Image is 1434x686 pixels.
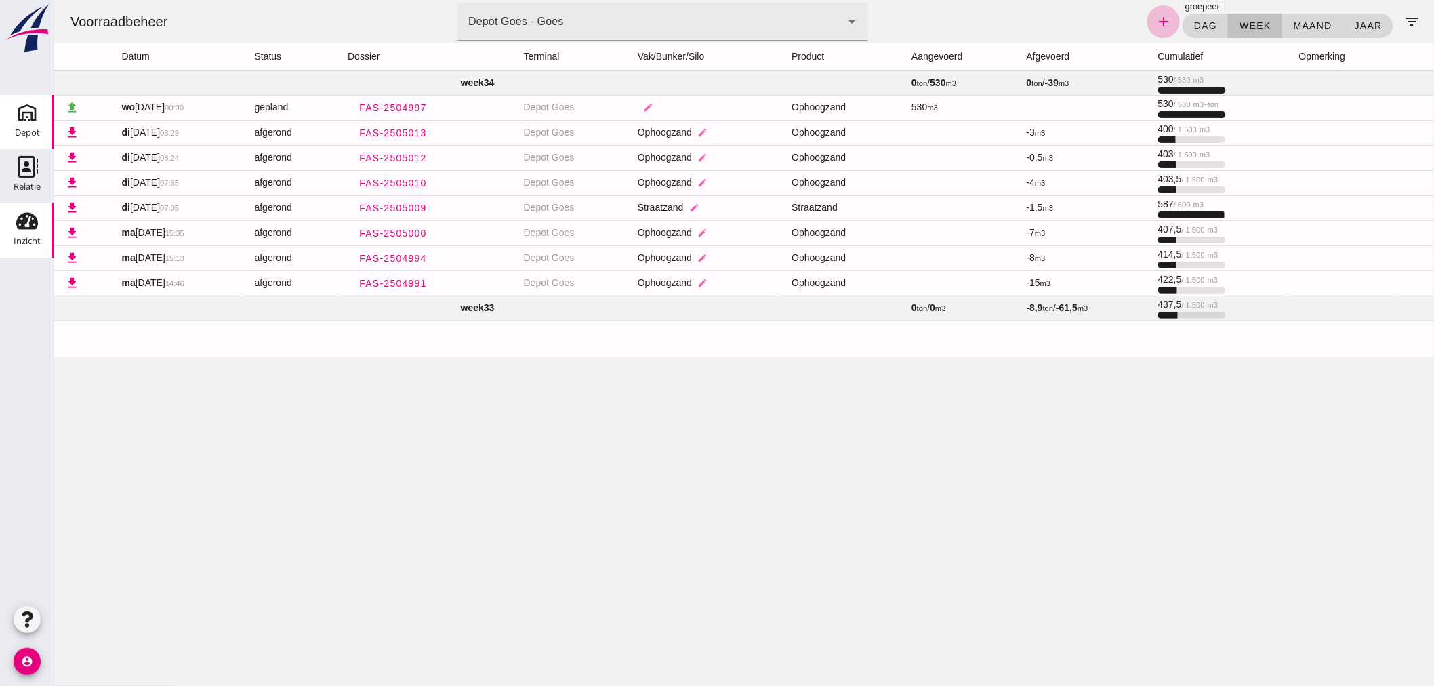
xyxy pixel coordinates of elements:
[11,100,25,115] i: upload
[981,129,991,137] small: m3
[11,276,25,290] i: download
[874,104,884,112] small: m3
[190,43,283,70] th: status
[1104,299,1164,310] span: 437,5
[110,104,129,112] small: 00:00
[876,302,882,313] strong: 0
[1120,76,1136,84] small: / 530
[857,77,902,88] span: /
[106,204,125,212] small: 07:05
[1234,43,1341,70] th: opmerking
[644,178,654,188] i: edit
[11,125,25,140] i: download
[68,152,125,163] span: [DATE]
[726,120,846,145] td: Ophoogzand
[190,195,283,220] td: afgerond
[68,102,81,113] strong: wo
[644,153,654,163] i: edit
[1139,201,1150,209] small: m3
[68,202,76,213] strong: di
[304,102,373,113] span: FAS-2504997
[68,152,76,163] strong: di
[459,245,573,270] td: Depot Goes
[846,43,962,70] th: aangevoerd
[972,127,991,138] span: -3
[3,3,52,54] img: logo-small.a267ee39.svg
[111,254,130,262] small: 15:13
[726,195,846,220] td: Straatzand
[972,227,991,238] span: -7
[11,251,25,265] i: download
[68,227,130,238] span: [DATE]
[293,246,384,270] a: FAS-2504994
[1128,301,1151,309] small: / 1.500
[190,220,283,245] td: afgerond
[1120,100,1136,108] small: / 530
[190,245,283,270] td: afgerond
[1120,201,1136,209] small: / 600
[1128,226,1151,234] small: / 1.500
[573,43,726,70] th: vak/bunker/silo
[573,220,726,245] td: Ophoogzand
[1153,226,1164,234] small: m3
[590,102,600,113] i: edit
[459,220,573,245] td: Depot Goes
[1350,14,1366,30] i: filter_list
[1101,14,1118,30] i: add
[1289,14,1339,38] button: jaar
[111,229,130,237] small: 15:35
[68,127,125,138] span: [DATE]
[972,302,1034,313] span: /
[1004,79,1015,87] small: m3
[190,120,283,145] td: afgerond
[989,304,1000,312] small: ton
[111,279,130,287] small: 14:46
[1104,199,1150,209] span: 587
[459,195,573,220] td: Depot Goes
[304,127,373,138] span: FAS-2505013
[972,202,1000,213] span: -1,5
[14,182,41,191] div: Relatie
[1002,302,1023,313] strong: -61,5
[1153,301,1164,309] small: m3
[68,252,81,263] strong: ma
[573,170,726,195] td: Ophoogzand
[304,278,373,289] span: FAS-2504991
[1104,74,1150,85] span: 530
[11,176,25,190] i: download
[1145,125,1156,134] small: m3
[972,77,1015,88] span: /
[68,202,125,213] span: [DATE]
[1104,174,1164,184] span: 403,5
[726,220,846,245] td: Ophoogzand
[293,196,384,220] a: FAS-2505009
[11,226,25,240] i: download
[881,304,892,312] small: m3
[978,79,989,87] small: ton
[1174,14,1227,38] button: week
[414,14,509,30] div: Depot Goes - Goes
[190,95,283,120] td: gepland
[857,77,863,88] strong: 0
[1128,276,1151,284] small: / 1.500
[304,153,373,163] span: FAS-2505012
[68,177,125,188] span: [DATE]
[293,221,384,245] a: FAS-2505000
[293,146,384,170] a: FAS-2505012
[981,229,991,237] small: m3
[1093,43,1234,70] th: cumulatief
[1139,100,1165,108] small: m3+ton
[573,270,726,296] td: Ophoogzand
[304,228,373,239] span: FAS-2505000
[1023,304,1034,312] small: m3
[1104,148,1156,159] span: 403
[68,277,81,288] strong: ma
[1185,20,1216,31] span: week
[981,254,991,262] small: m3
[726,145,846,170] td: Ophoogzand
[857,302,892,313] span: /
[1128,14,1174,38] button: dag
[857,102,884,113] span: 530
[863,79,874,87] small: ton
[573,145,726,170] td: Ophoogzand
